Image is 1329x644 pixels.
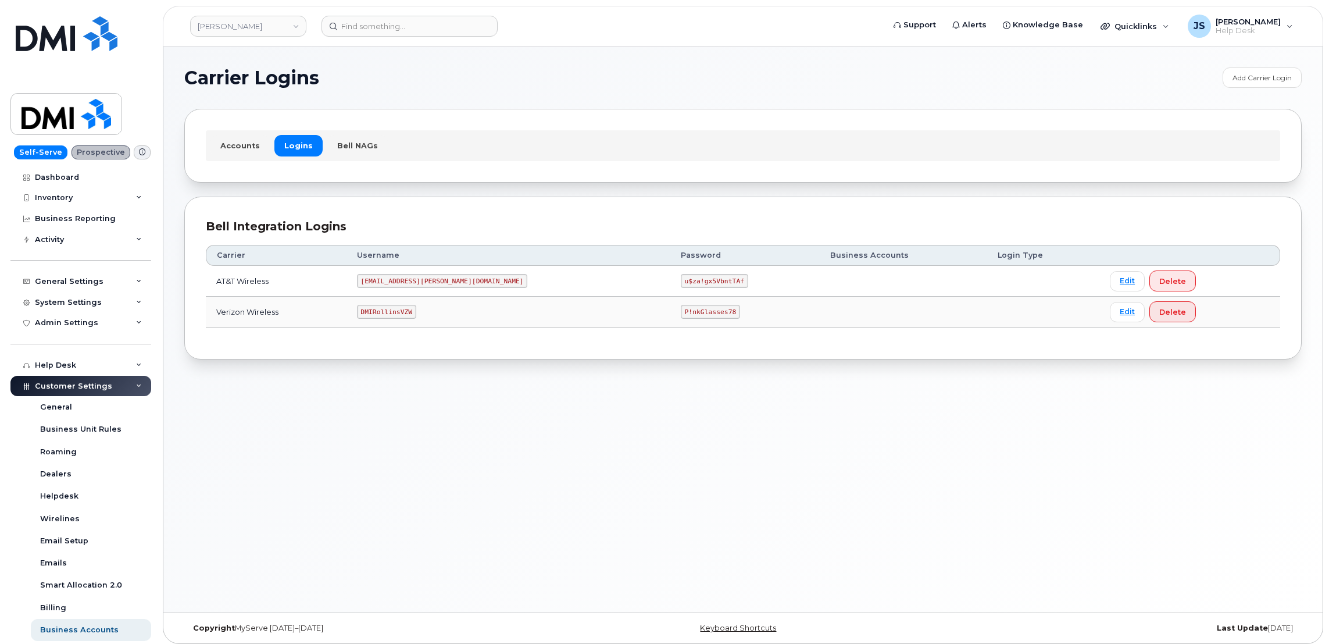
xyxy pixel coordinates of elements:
[1223,67,1302,88] a: Add Carrier Login
[987,245,1099,266] th: Login Type
[206,266,346,297] td: AT&T Wireless
[206,297,346,328] td: Verizon Wireless
[327,135,388,156] a: Bell NAGs
[184,624,557,633] div: MyServe [DATE]–[DATE]
[206,218,1280,235] div: Bell Integration Logins
[1159,276,1186,287] span: Delete
[274,135,323,156] a: Logins
[681,305,740,319] code: P!nkGlasses78
[929,624,1302,633] div: [DATE]
[357,274,528,288] code: [EMAIL_ADDRESS][PERSON_NAME][DOMAIN_NAME]
[1149,301,1196,322] button: Delete
[1159,307,1186,318] span: Delete
[820,245,988,266] th: Business Accounts
[1217,624,1268,632] strong: Last Update
[681,274,748,288] code: u$za!gx5VbntTAf
[1110,302,1145,322] a: Edit
[1110,271,1145,291] a: Edit
[184,69,319,87] span: Carrier Logins
[700,624,776,632] a: Keyboard Shortcuts
[670,245,820,266] th: Password
[206,245,346,266] th: Carrier
[210,135,270,156] a: Accounts
[346,245,670,266] th: Username
[193,624,235,632] strong: Copyright
[357,305,416,319] code: DMIRollinsVZW
[1149,271,1196,291] button: Delete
